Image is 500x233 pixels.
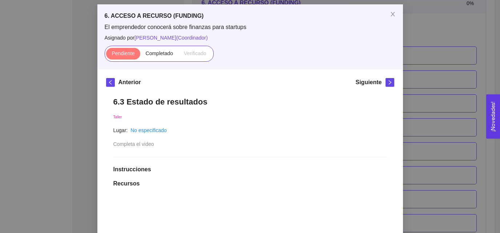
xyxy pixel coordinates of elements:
span: Asignado por [105,34,396,42]
h1: Instrucciones [113,166,387,173]
span: Completado [146,50,173,56]
h1: 6.3 Estado de resultados [113,97,387,107]
h1: Recursos [113,180,387,187]
span: [PERSON_NAME] ( Coordinador ) [134,35,208,41]
h5: Siguiente [355,78,382,87]
span: Taller [113,115,122,119]
h5: 6. ACCESO A RECURSO (FUNDING) [105,12,396,20]
span: Completa el video [113,141,154,147]
button: left [106,78,115,87]
span: close [390,11,396,17]
h5: Anterior [118,78,141,87]
span: Pendiente [112,50,134,56]
span: right [386,80,394,85]
article: Lugar: [113,126,128,134]
span: left [106,80,114,85]
button: Open Feedback Widget [486,94,500,139]
a: No especificado [130,127,167,133]
button: right [386,78,394,87]
span: Verificado [184,50,206,56]
span: El emprendedor conocerá sobre finanzas para startups [105,23,396,31]
button: Close [383,4,403,25]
